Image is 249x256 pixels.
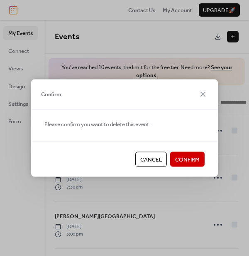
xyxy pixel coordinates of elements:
span: Cancel [140,156,162,164]
span: Confirm [41,90,61,99]
span: Please confirm you want to delete this event. [44,120,150,128]
button: Confirm [170,152,205,167]
button: Cancel [135,152,167,167]
span: Confirm [175,156,200,164]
